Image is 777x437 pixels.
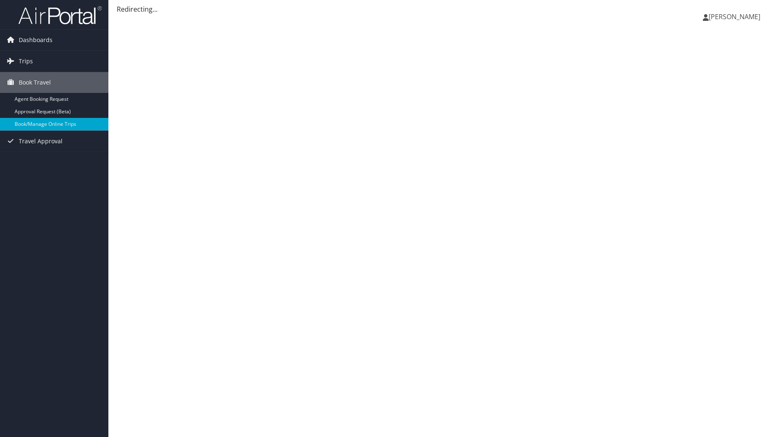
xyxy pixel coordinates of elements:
span: Travel Approval [19,131,63,152]
div: Redirecting... [117,4,769,14]
span: Dashboards [19,30,53,50]
span: [PERSON_NAME] [709,12,760,21]
img: airportal-logo.png [18,5,102,25]
a: [PERSON_NAME] [703,4,769,29]
span: Book Travel [19,72,51,93]
span: Trips [19,51,33,72]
